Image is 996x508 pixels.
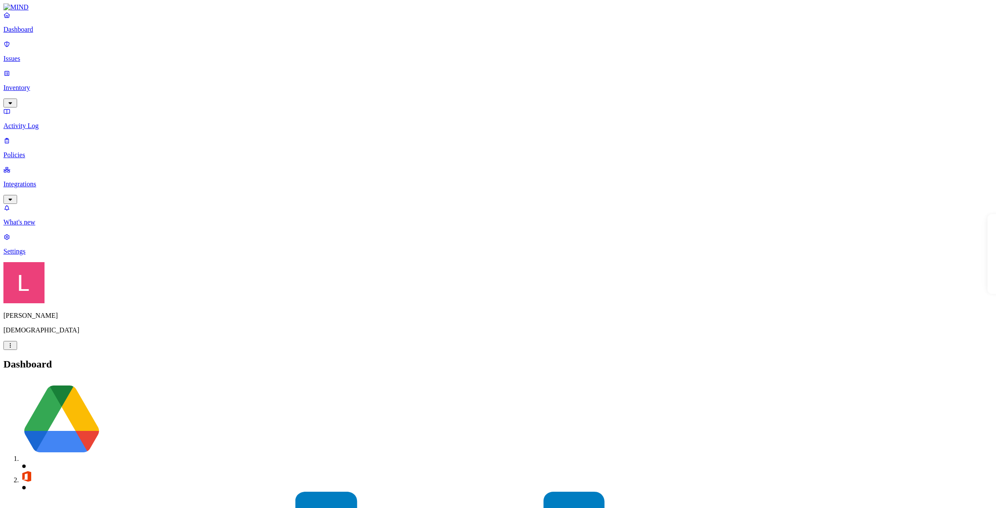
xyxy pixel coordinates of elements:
a: Inventory [3,69,993,106]
p: Policies [3,151,993,159]
p: Settings [3,248,993,255]
p: Activity Log [3,122,993,130]
a: Settings [3,233,993,255]
p: Integrations [3,180,993,188]
p: Inventory [3,84,993,92]
p: [PERSON_NAME] [3,312,993,320]
img: svg%3e [21,379,103,461]
h2: Dashboard [3,359,993,370]
img: Landen Brown [3,262,45,303]
a: Dashboard [3,11,993,33]
img: MIND [3,3,29,11]
p: Issues [3,55,993,63]
a: Policies [3,137,993,159]
p: What's new [3,218,993,226]
a: What's new [3,204,993,226]
img: svg%3e [21,470,33,482]
a: Issues [3,40,993,63]
p: Dashboard [3,26,993,33]
p: [DEMOGRAPHIC_DATA] [3,326,993,334]
a: MIND [3,3,993,11]
a: Activity Log [3,108,993,130]
a: Integrations [3,166,993,203]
